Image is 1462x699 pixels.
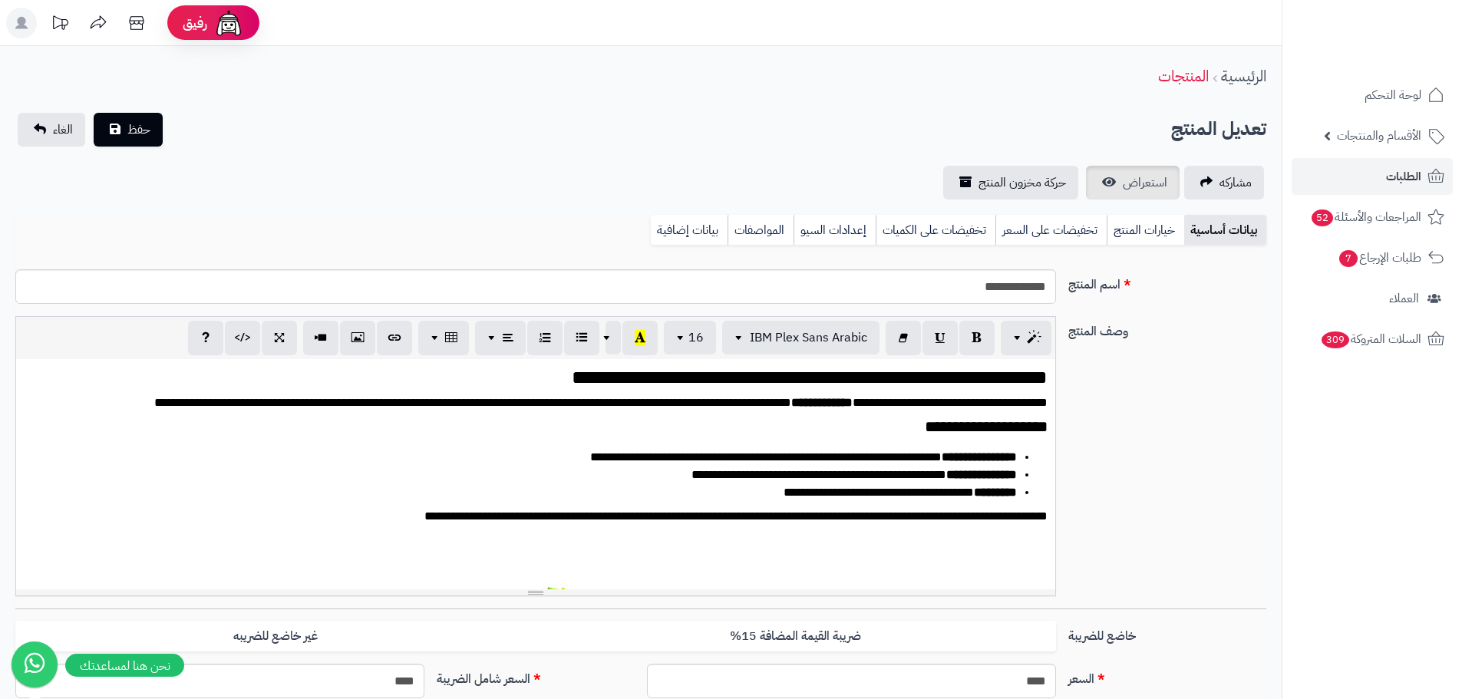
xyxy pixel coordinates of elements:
a: استعراض [1086,166,1180,199]
a: السلات المتروكة309 [1292,321,1453,358]
a: تخفيضات على السعر [995,215,1107,246]
h2: تعديل المنتج [1171,114,1266,145]
label: اسم المنتج [1062,269,1272,294]
span: لوحة التحكم [1365,84,1421,106]
a: لوحة التحكم [1292,77,1453,114]
span: الطلبات [1386,166,1421,187]
span: 7 [1339,250,1358,267]
span: الغاء [53,120,73,139]
a: المنتجات [1158,64,1209,87]
span: العملاء [1389,288,1419,309]
span: السلات المتروكة [1320,328,1421,350]
span: IBM Plex Sans Arabic [750,328,867,347]
a: تحديثات المنصة [41,8,79,42]
a: خيارات المنتج [1107,215,1184,246]
a: المواصفات [728,215,794,246]
label: السعر شامل الضريبة [431,664,641,688]
button: حفظ [94,113,163,147]
a: الرئيسية [1221,64,1266,87]
a: الطلبات [1292,158,1453,195]
a: طلبات الإرجاع7 [1292,239,1453,276]
a: إعدادات السيو [794,215,876,246]
a: تخفيضات على الكميات [876,215,995,246]
span: مشاركه [1219,173,1252,192]
label: غير خاضع للضريبه [15,621,536,652]
label: وصف المنتج [1062,316,1272,341]
span: 16 [688,328,704,347]
a: مشاركه [1184,166,1264,199]
a: العملاء [1292,280,1453,317]
span: 309 [1322,331,1349,348]
span: طلبات الإرجاع [1338,247,1421,269]
button: IBM Plex Sans Arabic [722,321,880,354]
span: الأقسام والمنتجات [1337,125,1421,147]
span: استعراض [1123,173,1167,192]
a: الغاء [18,113,85,147]
span: رفيق [183,14,207,32]
a: بيانات إضافية [651,215,728,246]
a: بيانات أساسية [1184,215,1266,246]
span: حفظ [127,120,150,139]
img: ai-face.png [213,8,244,38]
label: السعر [1062,664,1272,688]
label: ضريبة القيمة المضافة 15% [536,621,1056,652]
span: حركة مخزون المنتج [979,173,1066,192]
label: خاضع للضريبة [1062,621,1272,645]
img: logo-2.png [1358,41,1447,74]
a: حركة مخزون المنتج [943,166,1078,199]
span: المراجعات والأسئلة [1310,206,1421,228]
button: 16 [664,321,716,354]
span: 52 [1312,209,1333,226]
a: المراجعات والأسئلة52 [1292,199,1453,236]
